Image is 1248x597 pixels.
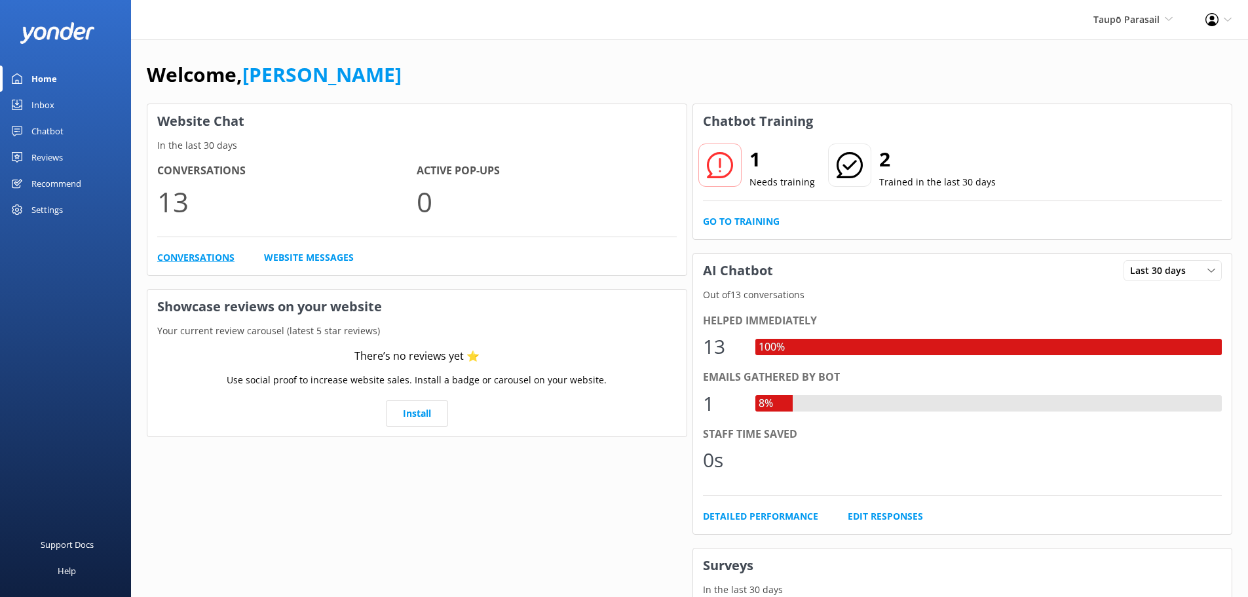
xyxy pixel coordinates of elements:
[703,444,742,476] div: 0s
[703,214,780,229] a: Go to Training
[703,388,742,419] div: 1
[31,170,81,197] div: Recommend
[31,66,57,92] div: Home
[31,197,63,223] div: Settings
[693,549,1232,583] h3: Surveys
[703,369,1222,386] div: Emails gathered by bot
[264,250,354,265] a: Website Messages
[749,144,815,175] h2: 1
[147,104,687,138] h3: Website Chat
[848,509,923,524] a: Edit Responses
[417,163,676,180] h4: Active Pop-ups
[227,373,607,387] p: Use social proof to increase website sales. Install a badge or carousel on your website.
[147,290,687,324] h3: Showcase reviews on your website
[1093,13,1160,26] span: Taupō Parasail
[703,426,1222,443] div: Staff time saved
[157,250,235,265] a: Conversations
[147,138,687,153] p: In the last 30 days
[703,313,1222,330] div: Helped immediately
[31,144,63,170] div: Reviews
[20,22,95,44] img: yonder-white-logo.png
[693,288,1232,302] p: Out of 13 conversations
[755,395,776,412] div: 8%
[242,61,402,88] a: [PERSON_NAME]
[755,339,788,356] div: 100%
[157,180,417,223] p: 13
[879,175,996,189] p: Trained in the last 30 days
[31,118,64,144] div: Chatbot
[386,400,448,427] a: Install
[693,254,783,288] h3: AI Chatbot
[1130,263,1194,278] span: Last 30 days
[879,144,996,175] h2: 2
[147,59,402,90] h1: Welcome,
[749,175,815,189] p: Needs training
[31,92,54,118] div: Inbox
[58,558,76,584] div: Help
[417,180,676,223] p: 0
[147,324,687,338] p: Your current review carousel (latest 5 star reviews)
[354,348,480,365] div: There’s no reviews yet ⭐
[41,531,94,558] div: Support Docs
[693,104,823,138] h3: Chatbot Training
[703,509,818,524] a: Detailed Performance
[703,331,742,362] div: 13
[157,163,417,180] h4: Conversations
[693,583,1232,597] p: In the last 30 days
